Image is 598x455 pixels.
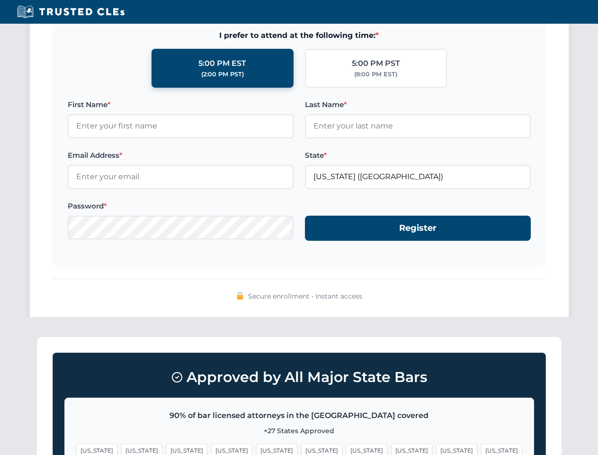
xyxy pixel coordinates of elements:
[64,364,534,390] h3: Approved by All Major State Bars
[198,57,246,70] div: 5:00 PM EST
[68,99,294,110] label: First Name
[76,426,522,436] p: +27 States Approved
[14,5,127,19] img: Trusted CLEs
[248,291,362,301] span: Secure enrollment • Instant access
[305,114,531,138] input: Enter your last name
[68,200,294,212] label: Password
[305,99,531,110] label: Last Name
[305,150,531,161] label: State
[305,165,531,189] input: Florida (FL)
[68,114,294,138] input: Enter your first name
[201,70,244,79] div: (2:00 PM PST)
[68,150,294,161] label: Email Address
[305,216,531,241] button: Register
[68,29,531,42] span: I prefer to attend at the following time:
[76,409,522,422] p: 90% of bar licensed attorneys in the [GEOGRAPHIC_DATA] covered
[352,57,400,70] div: 5:00 PM PST
[236,292,244,300] img: 🔒
[354,70,397,79] div: (8:00 PM EST)
[68,165,294,189] input: Enter your email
